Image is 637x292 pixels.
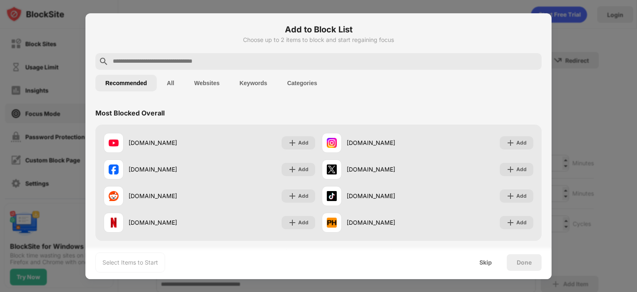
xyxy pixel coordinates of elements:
div: Add [516,192,527,200]
img: favicons [327,191,337,201]
div: [DOMAIN_NAME] [129,191,209,200]
button: Categories [277,75,327,91]
div: Most Blocked Overall [95,109,165,117]
h6: Add to Block List [95,23,542,36]
div: [DOMAIN_NAME] [347,138,428,147]
div: Select Items to Start [102,258,158,267]
button: All [157,75,184,91]
button: Keywords [229,75,277,91]
img: favicons [327,138,337,148]
div: Done [517,259,532,266]
img: favicons [109,191,119,201]
div: [DOMAIN_NAME] [347,218,428,227]
div: Choose up to 2 items to block and start regaining focus [95,37,542,43]
div: [DOMAIN_NAME] [129,218,209,227]
button: Websites [184,75,229,91]
img: favicons [109,164,119,174]
button: Recommended [95,75,157,91]
div: Add [298,139,309,147]
img: favicons [327,218,337,228]
img: favicons [109,218,119,228]
div: [DOMAIN_NAME] [129,165,209,174]
img: favicons [109,138,119,148]
div: [DOMAIN_NAME] [347,165,428,174]
div: Add [298,165,309,174]
div: [DOMAIN_NAME] [129,138,209,147]
div: Add [298,192,309,200]
div: Add [516,139,527,147]
div: Add [298,218,309,227]
div: Add [516,165,527,174]
div: Skip [479,259,492,266]
img: search.svg [99,56,109,66]
div: [DOMAIN_NAME] [347,191,428,200]
img: favicons [327,164,337,174]
div: Add [516,218,527,227]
